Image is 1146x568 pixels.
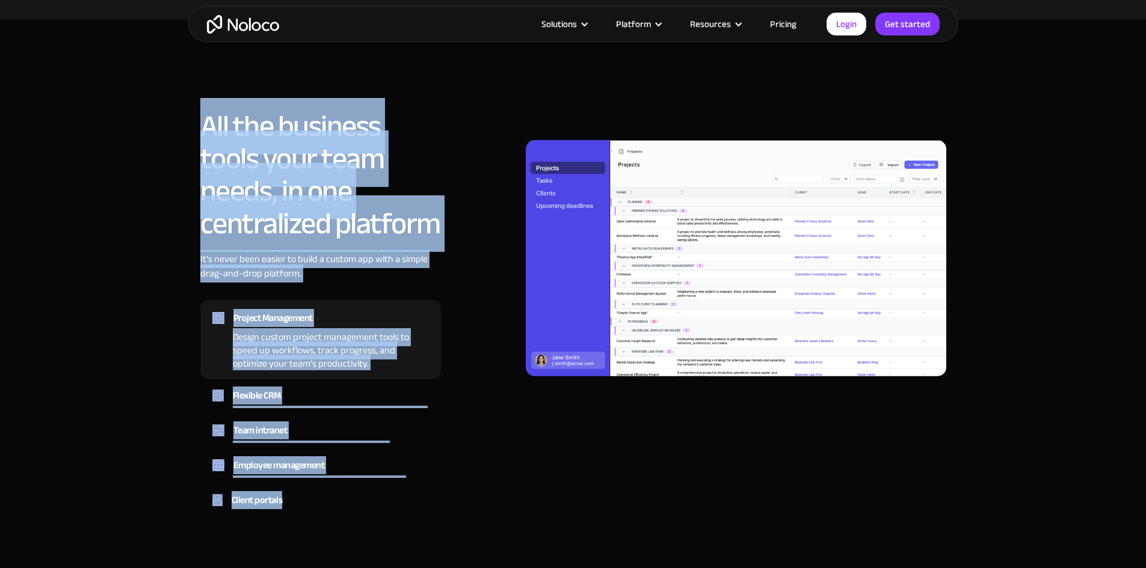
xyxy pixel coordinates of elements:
[233,421,288,439] div: Team intranet
[212,439,429,443] div: Set up a central space for your team to collaborate, share information, and stay up to date on co...
[827,13,866,35] a: Login
[212,509,429,513] div: Build a secure, fully-branded, and personalized client portal that lets your customers self-serve.
[755,16,812,32] a: Pricing
[200,110,441,240] h2: All the business tools your team needs, in one centralized platform
[212,474,429,478] div: Easily manage employee information, track performance, and handle HR tasks from a single platform.
[690,16,731,32] div: Resources
[526,16,601,32] div: Solutions
[207,15,279,34] a: home
[212,327,429,370] div: Design custom project management tools to speed up workflows, track progress, and optimize your t...
[233,386,281,405] div: Flexible CRM
[200,252,441,299] div: It’s never been easier to build a custom app with a simple drag-and-drop platform.
[675,16,755,32] div: Resources
[601,16,675,32] div: Platform
[616,16,651,32] div: Platform
[875,13,940,35] a: Get started
[233,309,313,327] div: Project Management
[541,16,577,32] div: Solutions
[233,456,325,474] div: Employee management
[212,405,429,408] div: Create a custom CRM that you can adapt to your business’s needs, centralize your workflows, and m...
[232,491,282,509] div: Client portals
